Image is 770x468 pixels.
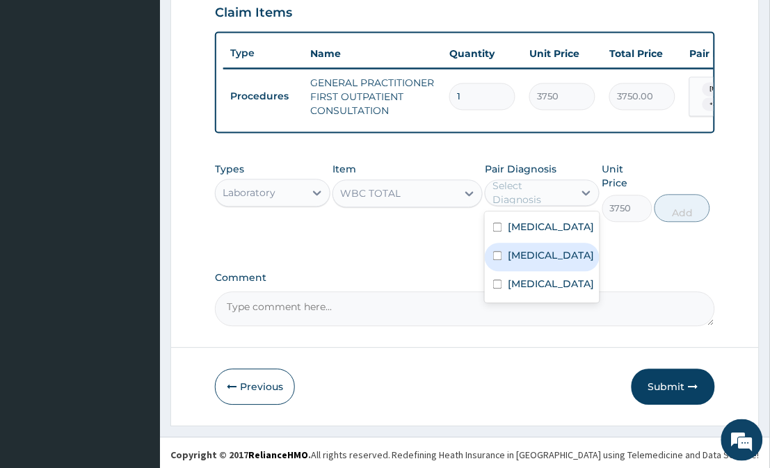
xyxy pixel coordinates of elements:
[703,98,723,112] span: + 2
[508,277,594,291] label: [MEDICAL_DATA]
[332,163,356,177] label: Item
[492,179,572,207] div: Select Diagnosis
[215,164,244,176] label: Types
[392,449,760,462] div: Redefining Heath Insurance in [GEOGRAPHIC_DATA] using Telemedicine and Data Science!
[223,84,303,110] td: Procedures
[340,187,401,201] div: WBC TOTAL
[602,40,682,68] th: Total Price
[522,40,602,68] th: Unit Price
[303,40,442,68] th: Name
[223,41,303,67] th: Type
[442,40,522,68] th: Quantity
[228,7,262,40] div: Minimize live chat window
[508,249,594,263] label: [MEDICAL_DATA]
[170,449,311,462] strong: Copyright © 2017 .
[26,70,56,104] img: d_794563401_company_1708531726252_794563401
[7,316,265,365] textarea: Type your message and hit 'Enter'
[215,369,295,405] button: Previous
[303,70,442,125] td: GENERAL PRACTITIONER FIRST OUTPATIENT CONSULTATION
[508,220,594,234] label: [MEDICAL_DATA]
[485,163,556,177] label: Pair Diagnosis
[632,369,715,405] button: Submit
[72,78,234,96] div: Chat with us now
[248,449,308,462] a: RelianceHMO
[655,195,710,223] button: Add
[215,273,714,284] label: Comment
[703,83,768,97] span: [MEDICAL_DATA]
[81,143,192,284] span: We're online!
[223,186,275,200] div: Laboratory
[602,163,652,191] label: Unit Price
[215,6,292,22] h3: Claim Items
